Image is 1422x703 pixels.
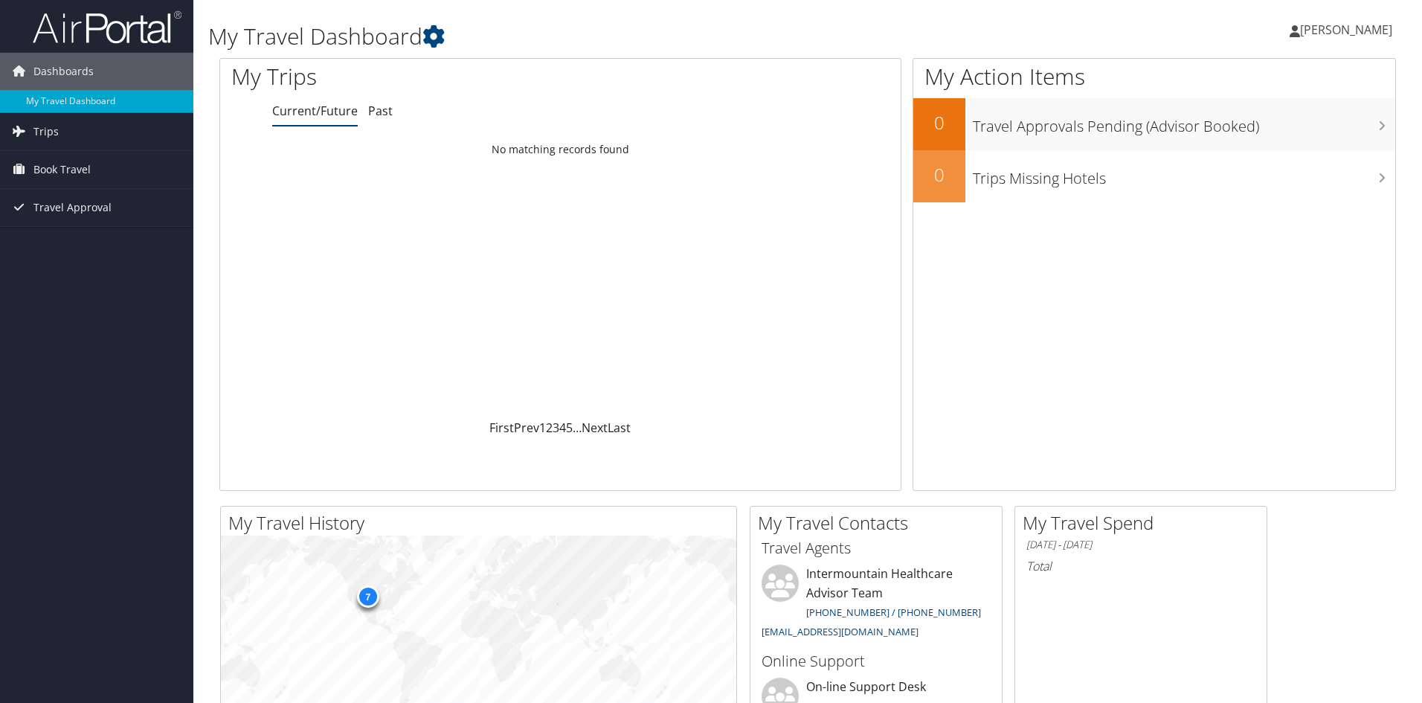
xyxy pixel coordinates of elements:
[559,420,566,436] a: 4
[762,538,991,559] h3: Travel Agents
[553,420,559,436] a: 3
[368,103,393,119] a: Past
[489,420,514,436] a: First
[913,98,1395,150] a: 0Travel Approvals Pending (Advisor Booked)
[1026,538,1255,552] h6: [DATE] - [DATE]
[806,606,981,619] a: [PHONE_NUMBER] / [PHONE_NUMBER]
[514,420,539,436] a: Prev
[33,10,181,45] img: airportal-logo.png
[573,420,582,436] span: …
[356,585,379,608] div: 7
[758,510,1002,536] h2: My Travel Contacts
[754,565,998,644] li: Intermountain Healthcare Advisor Team
[228,510,736,536] h2: My Travel History
[1023,510,1267,536] h2: My Travel Spend
[1300,22,1392,38] span: [PERSON_NAME]
[33,113,59,150] span: Trips
[220,136,901,163] td: No matching records found
[33,189,112,226] span: Travel Approval
[33,53,94,90] span: Dashboards
[582,420,608,436] a: Next
[566,420,573,436] a: 5
[913,110,965,135] h2: 0
[208,21,1008,52] h1: My Travel Dashboard
[913,61,1395,92] h1: My Action Items
[231,61,606,92] h1: My Trips
[272,103,358,119] a: Current/Future
[1290,7,1407,52] a: [PERSON_NAME]
[33,151,91,188] span: Book Travel
[973,161,1395,189] h3: Trips Missing Hotels
[762,651,991,672] h3: Online Support
[608,420,631,436] a: Last
[762,625,918,638] a: [EMAIL_ADDRESS][DOMAIN_NAME]
[539,420,546,436] a: 1
[546,420,553,436] a: 2
[913,150,1395,202] a: 0Trips Missing Hotels
[1026,558,1255,574] h6: Total
[973,109,1395,137] h3: Travel Approvals Pending (Advisor Booked)
[913,162,965,187] h2: 0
